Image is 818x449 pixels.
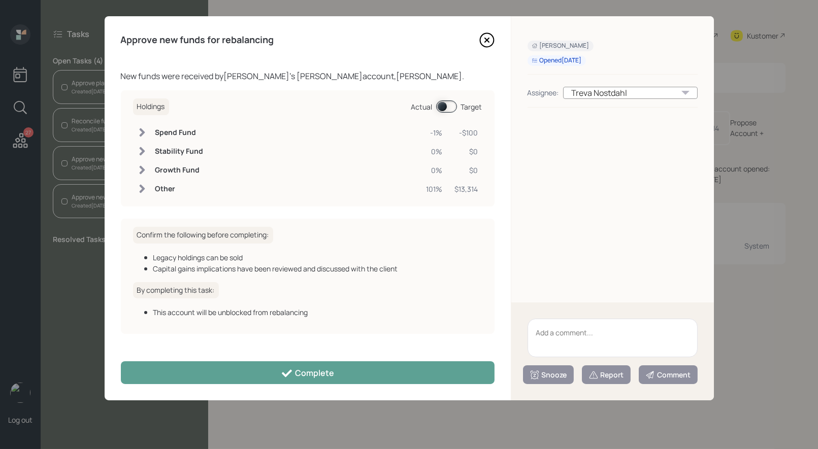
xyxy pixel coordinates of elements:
div: Treva Nostdahl [563,87,698,99]
div: $0 [455,146,478,157]
div: New funds were received by [PERSON_NAME] 's [PERSON_NAME] account, [PERSON_NAME] . [121,70,495,82]
div: Actual [411,101,433,112]
div: Complete [281,367,334,379]
div: $0 [455,165,478,176]
h6: By completing this task: [133,282,219,299]
h6: Stability Fund [155,147,204,156]
div: Capital gains implications have been reviewed and discussed with the client [153,263,482,274]
div: Assignee: [528,87,559,98]
h4: Approve new funds for rebalancing [121,34,274,46]
h6: Holdings [133,98,169,115]
div: Target [461,101,482,112]
div: 101% [427,184,443,194]
h6: Confirm the following before completing: [133,227,273,244]
div: Report [588,370,624,380]
div: -$100 [455,127,478,138]
div: 0% [427,146,443,157]
div: $13,314 [455,184,478,194]
button: Comment [639,365,698,384]
button: Report [582,365,631,384]
button: Snooze [523,365,574,384]
div: -1% [427,127,443,138]
div: Comment [645,370,691,380]
div: Opened [DATE] [532,56,582,65]
h6: Other [155,185,204,193]
div: This account will be unblocked from rebalancing [153,307,482,318]
h6: Spend Fund [155,128,204,137]
button: Complete [121,361,495,384]
div: Legacy holdings can be sold [153,252,482,263]
div: Snooze [530,370,567,380]
div: 0% [427,165,443,176]
h6: Growth Fund [155,166,204,175]
div: [PERSON_NAME] [532,42,590,50]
